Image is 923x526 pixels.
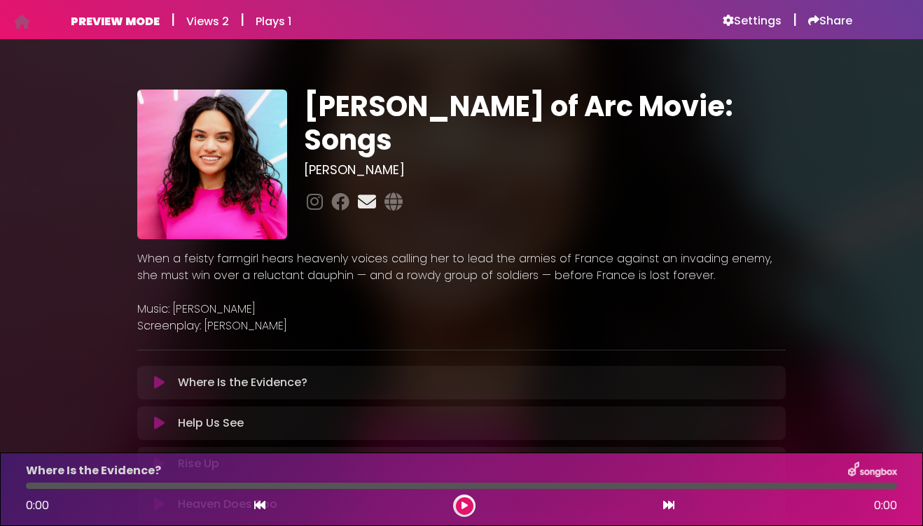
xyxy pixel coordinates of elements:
p: Help Us See [178,415,244,432]
p: Where Is the Evidence? [178,374,307,391]
a: Share [808,14,852,28]
a: Settings [723,14,782,28]
h3: [PERSON_NAME] [304,162,786,178]
span: 0:00 [26,497,49,513]
img: songbox-logo-white.png [848,462,897,480]
h1: [PERSON_NAME] of Arc Movie: Songs [304,90,786,157]
p: Screenplay: [PERSON_NAME] [137,318,786,334]
p: Where Is the Evidence? [26,462,161,479]
h5: | [793,11,797,28]
h5: | [171,11,175,28]
h6: PREVIEW MODE [71,15,160,28]
h6: Plays 1 [256,15,291,28]
p: Music: [PERSON_NAME] [137,301,786,318]
span: 0:00 [874,497,897,514]
img: CXLGyFwTbmAzLqZCow4w [137,90,287,239]
h6: Views 2 [186,15,229,28]
h5: | [240,11,244,28]
p: When a feisty farmgirl hears heavenly voices calling her to lead the armies of France against an ... [137,250,786,284]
